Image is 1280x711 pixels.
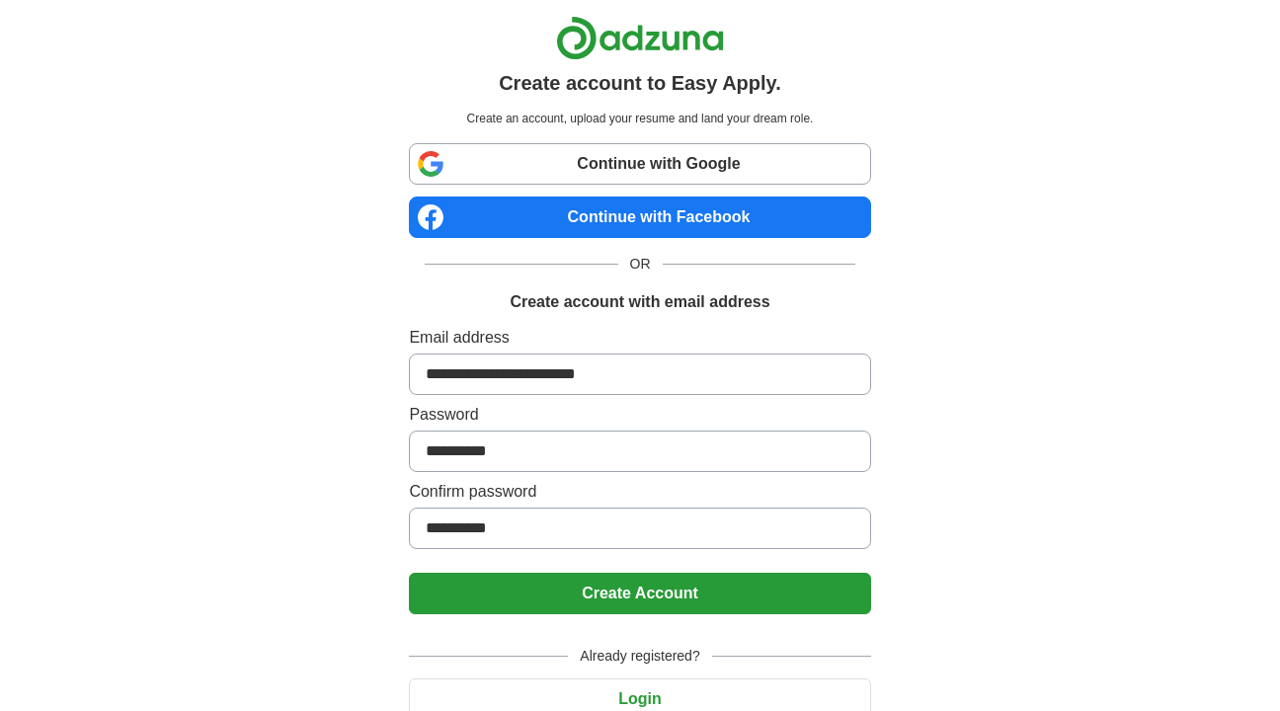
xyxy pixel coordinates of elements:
label: Password [409,403,870,427]
h1: Create account with email address [510,290,769,314]
label: Email address [409,326,870,350]
label: Confirm password [409,480,870,504]
span: OR [618,254,663,275]
button: Create Account [409,573,870,614]
p: Create an account, upload your resume and land your dream role. [413,110,866,127]
a: Continue with Google [409,143,870,185]
h1: Create account to Easy Apply. [499,68,781,98]
a: Continue with Facebook [409,197,870,238]
img: Adzuna logo [556,16,724,60]
a: Login [409,690,870,707]
span: Already registered? [568,646,711,667]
